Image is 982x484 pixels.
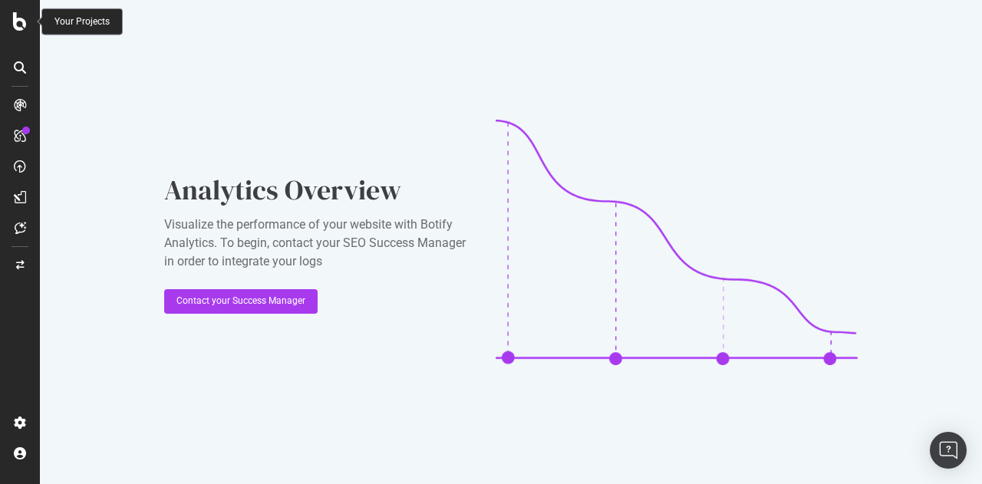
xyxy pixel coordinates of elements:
[54,15,110,28] div: Your Projects
[164,171,471,209] div: Analytics Overview
[930,432,967,469] div: Open Intercom Messenger
[164,216,471,271] div: Visualize the performance of your website with Botify Analytics. To begin, contact your SEO Succe...
[164,289,318,314] button: Contact your Success Manager
[496,120,858,365] img: CaL_T18e.png
[176,295,305,308] div: Contact your Success Manager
